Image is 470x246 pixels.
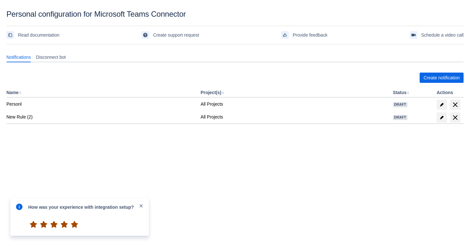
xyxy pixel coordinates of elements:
[410,30,464,40] a: Schedule a video call
[393,90,407,95] button: Status
[139,203,144,208] span: close
[439,115,444,120] span: edit
[6,101,195,107] div: Personl
[201,101,388,107] div: All Projects
[6,30,59,40] a: Read documentation
[393,116,407,119] span: Draft
[6,10,464,19] div: Personal configuration for Microsoft Teams Connector
[451,101,459,109] span: delete
[281,30,327,40] a: Provide feedback
[28,203,139,210] div: How was your experience with integration setup?
[18,30,59,40] span: Read documentation
[6,114,195,120] div: New Rule (2)
[421,30,464,40] span: Schedule a video call
[143,32,148,38] span: support
[434,88,464,98] th: Actions
[282,32,287,38] span: feedback
[28,219,38,230] span: 1
[420,73,464,83] button: Create notification
[411,32,416,38] span: videoCall
[393,103,407,106] span: Draft
[38,219,49,230] span: 2
[69,219,80,230] span: 5
[141,30,199,40] a: Create support request
[36,54,66,60] span: Disconnect bot
[451,114,459,121] span: delete
[59,219,69,230] span: 4
[15,203,23,211] span: info
[201,90,221,95] button: Project(s)
[153,30,199,40] span: Create support request
[49,219,59,230] span: 3
[293,30,327,40] span: Provide feedback
[201,114,388,120] div: All Projects
[439,102,444,107] span: edit
[6,90,19,95] button: Name
[6,54,31,60] span: Notifications
[8,32,13,38] span: documentation
[423,73,460,83] span: Create notification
